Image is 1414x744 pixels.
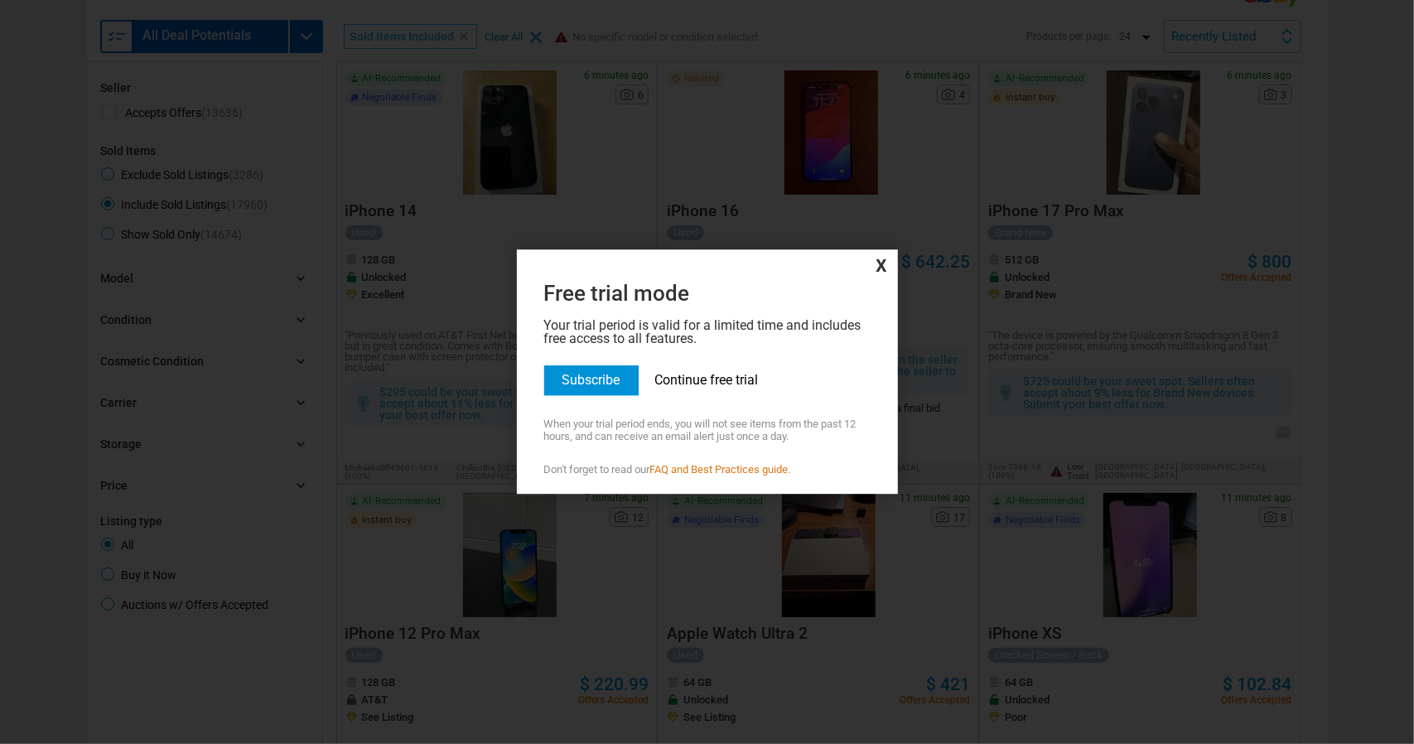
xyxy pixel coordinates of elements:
span: x [521,254,894,276]
span: Don't forget to read our . [544,464,871,476]
a: FAQ and Best Practices guide [650,464,789,476]
span: When your trial period ends, you will not see items from the past 12 hours, and can receive an em... [544,418,871,443]
a: Continue free trial [655,372,759,388]
button: Subscribe [544,365,639,395]
h2: Free trial mode [544,276,871,304]
p: Your trial period is valid for a limited time and includes free access to all features. [544,304,871,345]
